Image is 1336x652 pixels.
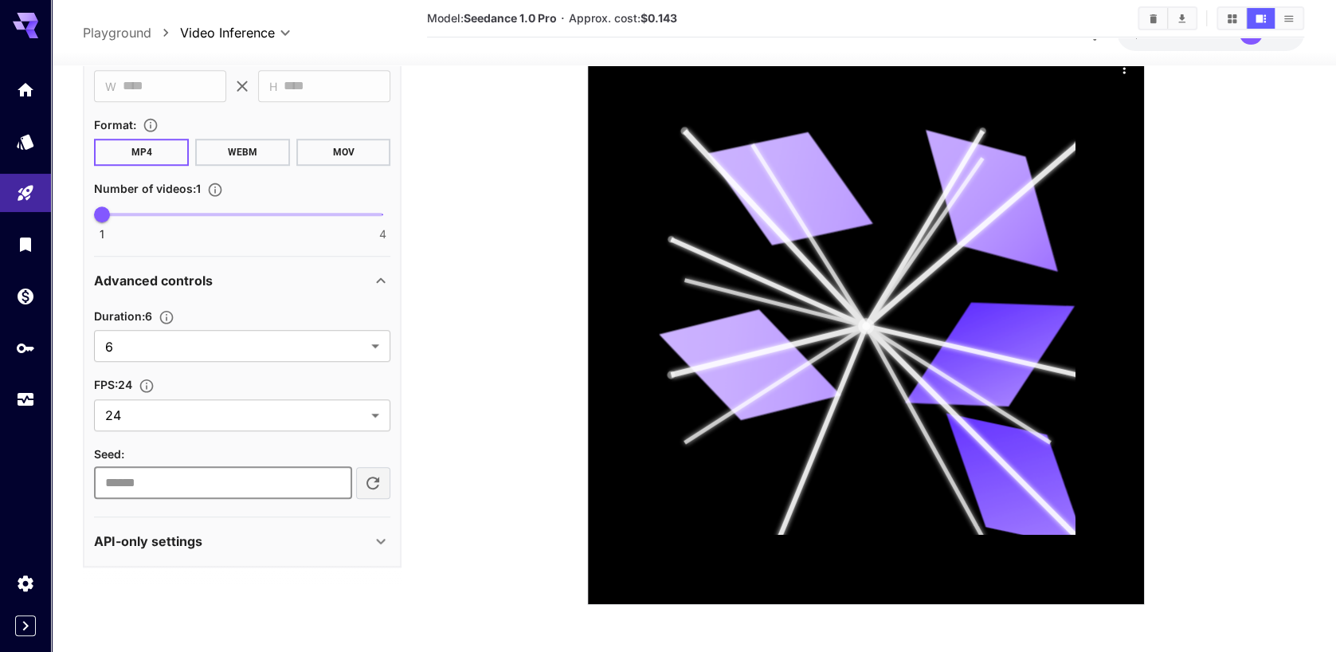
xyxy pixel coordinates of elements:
[132,378,161,394] button: Set the fps
[16,234,35,254] div: Library
[16,132,35,151] div: Models
[94,446,124,460] span: Seed :
[561,9,565,28] p: ·
[1275,8,1303,29] button: Show media in list view
[16,338,35,358] div: API Keys
[105,406,365,425] span: 24
[269,77,277,95] span: H
[100,226,104,242] span: 1
[1133,26,1170,40] span: $17.84
[94,117,136,131] span: Format :
[180,23,275,42] span: Video Inference
[136,117,165,133] button: Choose the file format for the output video.
[15,615,36,636] button: Expand sidebar
[1112,56,1136,80] div: Actions
[1247,8,1275,29] button: Show media in video view
[94,378,132,391] span: FPS : 24
[569,11,677,25] span: Approx. cost:
[94,271,213,290] p: Advanced controls
[94,139,189,166] button: MP4
[83,23,151,42] a: Playground
[16,183,35,203] div: Playground
[105,337,365,356] span: 6
[1218,8,1246,29] button: Show media in grid view
[16,80,35,100] div: Home
[464,11,557,25] b: Seedance 1.0 Pro
[94,522,390,560] div: API-only settings
[641,11,677,25] b: $0.143
[1170,26,1226,40] span: credits left
[379,226,386,242] span: 4
[16,286,35,306] div: Wallet
[1217,6,1304,30] div: Show media in grid viewShow media in video viewShow media in list view
[296,139,391,166] button: MOV
[94,261,390,300] div: Advanced controls
[152,308,181,324] button: Set the number of duration
[201,181,229,197] button: Specify how many videos to generate in a single request. Each video generation will be charged se...
[195,139,290,166] button: WEBM
[1139,8,1167,29] button: Clear All
[16,573,35,593] div: Settings
[105,77,116,95] span: W
[1168,8,1196,29] button: Download All
[16,390,35,410] div: Usage
[427,11,557,25] span: Model:
[94,182,201,195] span: Number of videos : 1
[94,309,152,323] span: Duration : 6
[1138,6,1197,30] div: Clear AllDownload All
[94,532,202,551] p: API-only settings
[83,23,180,42] nav: breadcrumb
